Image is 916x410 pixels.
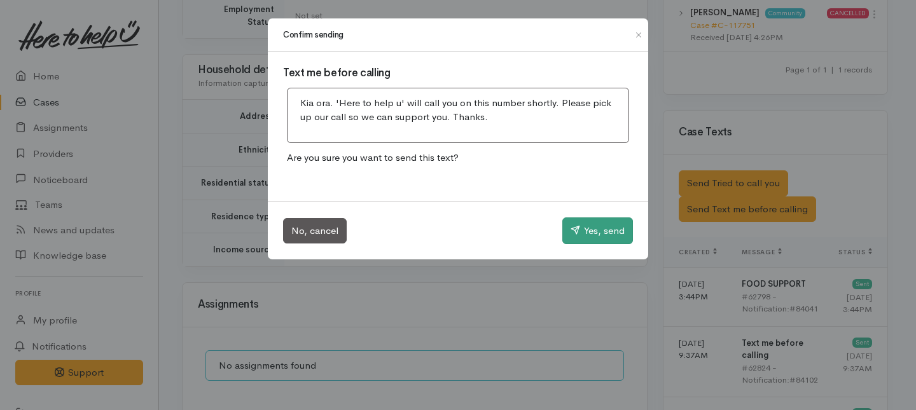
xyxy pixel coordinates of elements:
[628,27,649,43] button: Close
[283,218,347,244] button: No, cancel
[283,147,633,169] p: Are you sure you want to send this text?
[283,29,343,41] h1: Confirm sending
[562,217,633,244] button: Yes, send
[300,96,616,125] p: Kia ora. 'Here to help u' will call you on this number shortly. Please pick up our call so we can...
[283,67,633,79] h3: Text me before calling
